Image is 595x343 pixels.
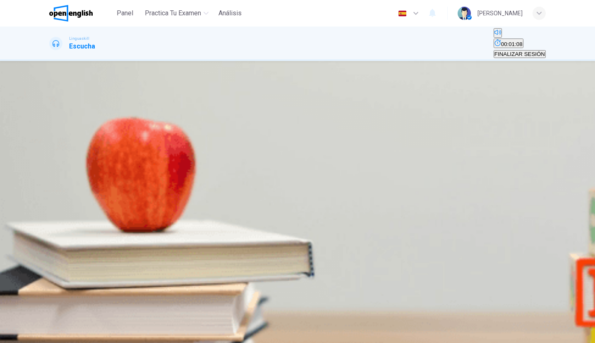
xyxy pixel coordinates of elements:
[494,28,546,39] div: Silenciar
[215,6,245,21] button: Análisis
[494,50,546,58] button: FINALIZAR SESIÓN
[117,8,133,18] span: Panel
[218,8,242,18] span: Análisis
[142,6,212,21] button: Practica tu examen
[494,39,546,49] div: Ocultar
[477,8,523,18] div: [PERSON_NAME]
[69,41,95,51] h1: Escucha
[494,51,545,57] span: FINALIZAR SESIÓN
[49,5,93,22] img: OpenEnglish logo
[397,10,408,17] img: es
[145,8,201,18] span: Practica tu examen
[501,41,523,47] span: 00:01:08
[49,5,112,22] a: OpenEnglish logo
[458,7,471,20] img: Profile picture
[494,39,523,48] button: 00:01:08
[69,36,89,41] span: Linguaskill
[112,6,138,21] button: Panel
